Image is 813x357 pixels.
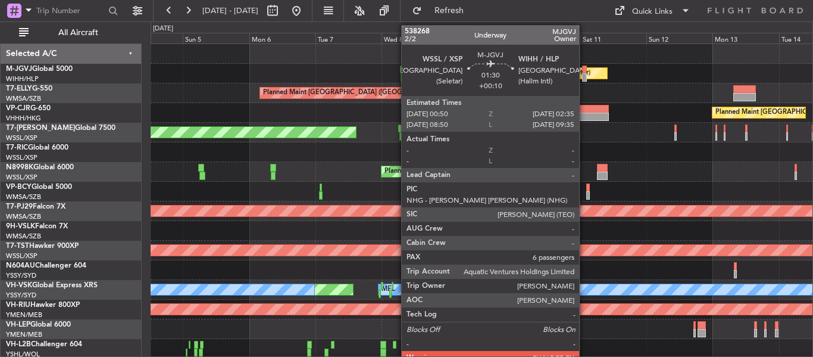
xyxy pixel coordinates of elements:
[6,105,51,112] a: VP-CJRG-650
[6,243,79,250] a: T7-TSTHawker 900XP
[6,232,41,241] a: WMSA/SZB
[6,302,30,309] span: VH-RIU
[6,223,68,230] a: 9H-VSLKFalcon 7X
[514,33,580,44] div: Fri 10
[646,33,712,44] div: Sun 12
[183,33,249,44] div: Sun 5
[6,291,36,300] a: YSSY/SYD
[6,134,37,142] a: WSSL/XSP
[6,164,74,171] a: N8998KGlobal 6000
[6,262,35,269] span: N604AU
[31,29,126,37] span: All Aircraft
[202,5,258,16] span: [DATE] - [DATE]
[632,6,673,18] div: Quick Links
[6,184,32,191] span: VP-BCY
[6,212,41,221] a: WMSA/SZB
[448,33,514,44] div: Thu 9
[6,311,42,319] a: YMEN/MEB
[6,271,36,280] a: YSSY/SYD
[6,282,98,289] a: VH-VSKGlobal Express XRS
[6,341,82,348] a: VH-L2BChallenger 604
[6,66,32,73] span: M-JGVJ
[6,105,30,112] span: VP-CJR
[315,33,382,44] div: Tue 7
[6,94,41,103] a: WMSA/SZB
[6,85,32,92] span: T7-ELLY
[6,114,41,123] a: VHHH/HKG
[6,262,86,269] a: N604AUChallenger 604
[6,243,29,250] span: T7-TST
[6,173,37,182] a: WSSL/XSP
[6,282,32,289] span: VH-VSK
[6,252,37,260] a: WSSL/XSP
[384,163,524,181] div: Planned Maint [GEOGRAPHIC_DATA] (Seletar)
[6,66,73,73] a: M-JGVJGlobal 5000
[6,203,33,210] span: T7-PJ29
[6,144,28,151] span: T7-RIC
[6,341,31,348] span: VH-L2B
[13,23,129,42] button: All Aircraft
[263,84,462,102] div: Planned Maint [GEOGRAPHIC_DATA] ([GEOGRAPHIC_DATA] Intl)
[451,64,590,82] div: Planned Maint [GEOGRAPHIC_DATA] (Seletar)
[6,321,71,328] a: VH-LEPGlobal 6000
[6,330,42,339] a: YMEN/MEB
[406,1,478,20] button: Refresh
[580,33,646,44] div: Sat 11
[6,203,65,210] a: T7-PJ29Falcon 7X
[153,24,173,34] div: [DATE]
[6,85,52,92] a: T7-ELLYG-550
[608,1,696,20] button: Quick Links
[6,193,41,201] a: WMSA/SZB
[6,125,115,132] a: T7-[PERSON_NAME]Global 7500
[451,281,597,299] div: Unplanned Maint Sydney ([PERSON_NAME] Intl)
[6,153,37,162] a: WSSL/XSP
[6,223,35,230] span: 9H-VSLK
[6,125,75,132] span: T7-[PERSON_NAME]
[6,302,80,309] a: VH-RIUHawker 800XP
[712,33,778,44] div: Mon 13
[424,7,474,15] span: Refresh
[6,164,33,171] span: N8998K
[6,74,39,83] a: WIHH/HLP
[382,33,448,44] div: Wed 8
[6,184,72,191] a: VP-BCYGlobal 5000
[6,321,30,328] span: VH-LEP
[36,2,105,20] input: Trip Number
[249,33,315,44] div: Mon 6
[382,281,395,299] div: MEL
[6,144,68,151] a: T7-RICGlobal 6000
